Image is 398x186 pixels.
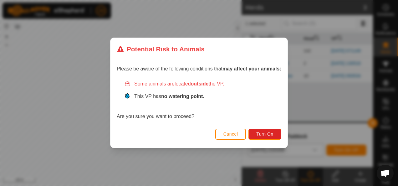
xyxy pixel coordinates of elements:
div: Open chat [377,165,394,182]
div: Are you sure you want to proceed? [117,80,281,121]
span: Please be aware of the following conditions that [117,66,281,72]
strong: may affect your animals: [222,66,281,72]
button: Turn On [249,129,281,140]
button: Cancel [215,129,246,140]
strong: no watering point. [161,94,204,99]
div: Some animals are [124,80,281,88]
span: Cancel [223,132,238,137]
div: Potential Risk to Animals [117,44,205,54]
strong: outside [191,81,209,87]
span: Turn On [257,132,273,137]
span: This VP has [134,94,204,99]
span: located the VP. [175,81,224,87]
